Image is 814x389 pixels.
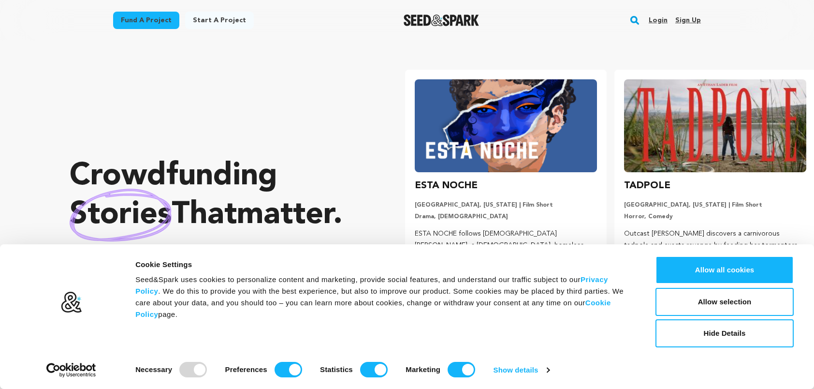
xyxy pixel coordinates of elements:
a: Privacy Policy [135,275,608,295]
strong: Preferences [225,365,267,374]
a: Login [649,13,668,28]
img: logo [60,291,82,314]
a: Sign up [675,13,701,28]
a: Usercentrics Cookiebot - opens in a new window [29,363,114,377]
button: Hide Details [655,319,794,347]
img: hand sketched image [70,189,172,241]
div: Seed&Spark uses cookies to personalize content and marketing, provide social features, and unders... [135,274,634,320]
p: Drama, [DEMOGRAPHIC_DATA] [415,213,597,221]
a: Fund a project [113,12,179,29]
a: Seed&Spark Homepage [404,15,480,26]
span: matter [237,200,333,231]
p: ESTA NOCHE follows [DEMOGRAPHIC_DATA] [PERSON_NAME], a [DEMOGRAPHIC_DATA], homeless runaway, conf... [415,228,597,263]
img: TADPOLE image [624,79,806,172]
p: Crowdfunding that . [70,157,366,235]
h3: ESTA NOCHE [415,178,478,194]
h3: TADPOLE [624,178,670,194]
img: Seed&Spark Logo Dark Mode [404,15,480,26]
a: Start a project [185,12,254,29]
p: Horror, Comedy [624,213,806,221]
p: [GEOGRAPHIC_DATA], [US_STATE] | Film Short [415,201,597,209]
p: [GEOGRAPHIC_DATA], [US_STATE] | Film Short [624,201,806,209]
strong: Statistics [320,365,353,374]
img: ESTA NOCHE image [415,79,597,172]
strong: Marketing [406,365,440,374]
strong: Necessary [135,365,172,374]
p: Outcast [PERSON_NAME] discovers a carnivorous tadpole and exacts revenge by feeding her tormentor... [624,228,806,263]
a: Show details [494,363,550,377]
div: Cookie Settings [135,259,634,270]
p: Seed&Spark is where creators and audiences work together to bring incredible new projects to life... [70,242,366,284]
button: Allow selection [655,288,794,316]
button: Allow all cookies [655,256,794,284]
